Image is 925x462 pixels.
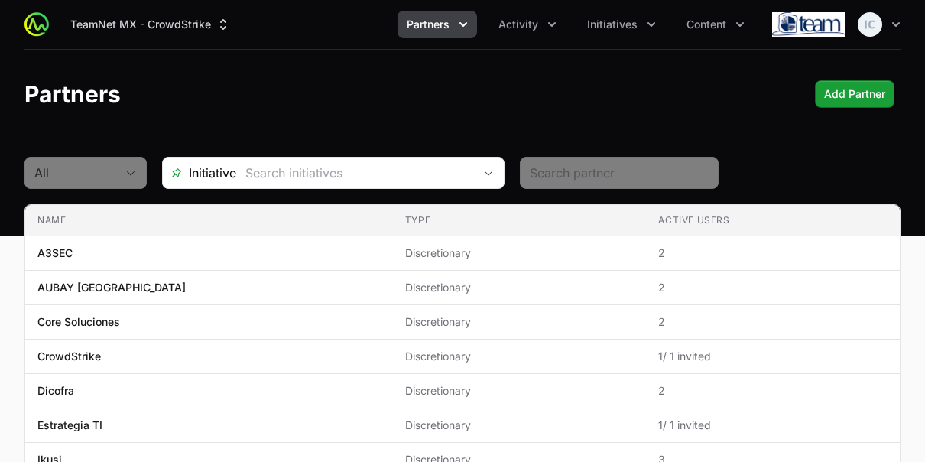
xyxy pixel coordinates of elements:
button: Activity [489,11,566,38]
p: Estrategia TI [37,418,102,433]
span: 1 / 1 invited [658,349,888,364]
div: Activity menu [489,11,566,38]
p: AUBAY [GEOGRAPHIC_DATA] [37,280,186,295]
div: Main navigation [49,11,754,38]
p: Core Soluciones [37,314,120,330]
h1: Partners [24,80,121,108]
span: 2 [658,383,888,399]
div: All [34,164,115,182]
span: Discretionary [405,246,635,261]
span: Discretionary [405,280,635,295]
span: Initiatives [587,17,638,32]
span: Initiative [163,164,236,182]
span: Activity [498,17,538,32]
button: TeamNet MX - CrowdStrike [61,11,240,38]
img: TeamNet MX [772,9,845,40]
span: Discretionary [405,418,635,433]
img: Isaías Callejas Mancilla [858,12,882,37]
div: Content menu [677,11,754,38]
div: Supplier switch menu [61,11,240,38]
div: Partners menu [398,11,477,38]
div: Open [473,158,504,188]
span: 2 [658,246,888,261]
span: 2 [658,280,888,295]
p: A3SEC [37,246,73,261]
button: Initiatives [578,11,665,38]
th: Type [393,205,647,236]
span: 1 / 1 invited [658,418,888,433]
p: CrowdStrike [37,349,101,364]
div: Initiatives menu [578,11,665,38]
button: All [25,158,146,188]
span: Discretionary [405,349,635,364]
span: Partners [407,17,450,32]
th: Active Users [646,205,900,236]
th: Name [25,205,393,236]
button: Content [677,11,754,38]
span: Discretionary [405,383,635,399]
span: Add Partner [824,85,885,103]
input: Search initiatives [236,158,473,188]
span: 2 [658,314,888,330]
input: Search partner [530,164,709,182]
button: Partners [398,11,477,38]
button: Add Partner [815,80,894,108]
img: ActivitySource [24,12,49,37]
p: Dicofra [37,383,74,399]
div: Primary actions [815,80,894,108]
span: Content [686,17,726,32]
span: Discretionary [405,314,635,330]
